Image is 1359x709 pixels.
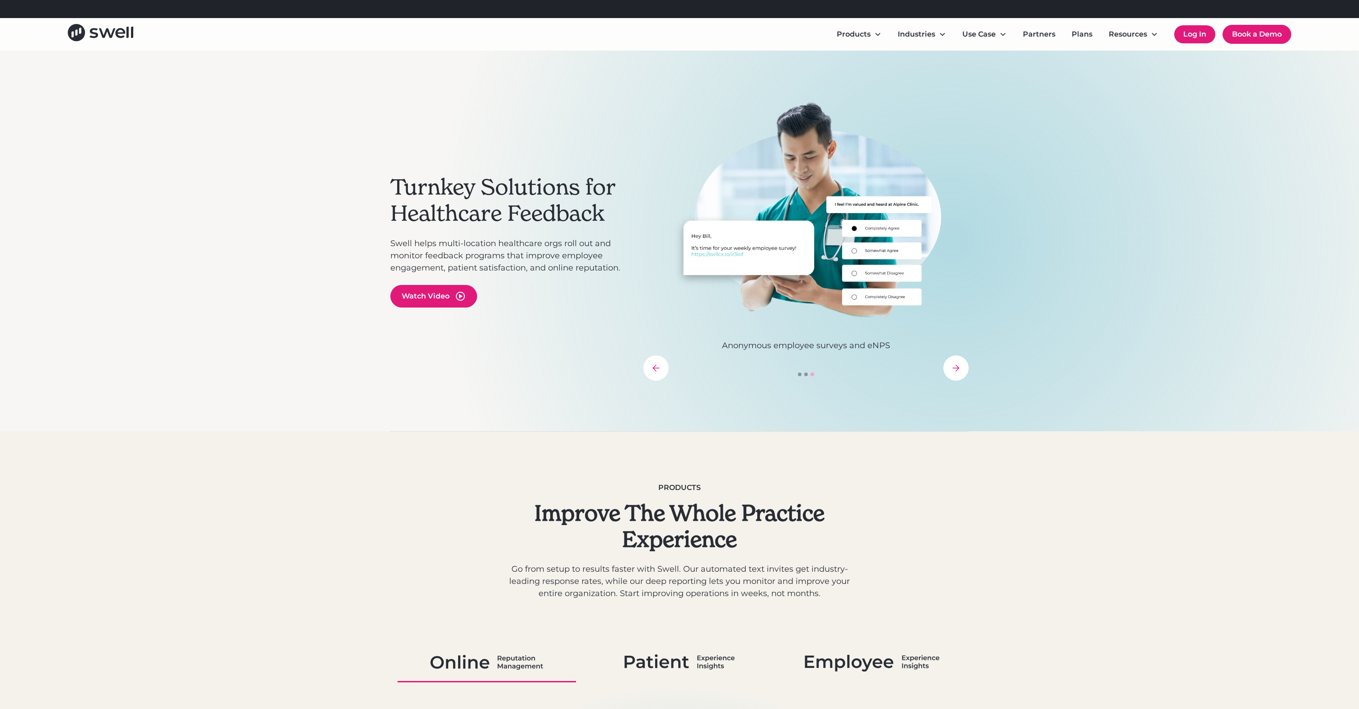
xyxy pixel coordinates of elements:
[643,101,969,352] div: 3 of 3
[506,482,853,493] div: Products
[1200,611,1359,709] iframe: Chat Widget
[890,25,953,43] div: Industries
[898,29,935,40] div: Industries
[68,24,133,44] a: home
[1174,25,1215,43] a: Log In
[643,340,969,352] p: Anonymous employee surveys and eNPS
[943,355,969,381] div: next slide
[390,174,634,226] h2: Turnkey Solutions for Healthcare Feedback
[390,238,634,274] p: Swell helps multi-location healthcare orgs roll out and monitor feedback programs that improve em...
[390,285,477,308] a: open lightbox
[1109,29,1147,40] div: Resources
[506,563,853,600] p: Go from setup to results faster with Swell. Our automated text invites get industry-leading respo...
[837,29,871,40] div: Products
[643,355,669,381] div: previous slide
[1101,25,1165,43] div: Resources
[962,29,996,40] div: Use Case
[506,500,853,552] h2: Improve The Whole Practice Experience
[643,101,969,381] div: carousel
[1064,25,1100,43] a: Plans
[1223,25,1291,44] a: Book a Demo
[402,291,450,302] div: Watch Video
[1016,25,1063,43] a: Partners
[804,373,808,376] div: Show slide 2 of 3
[811,373,814,376] div: Show slide 3 of 3
[829,25,889,43] div: Products
[955,25,1014,43] div: Use Case
[798,373,801,376] div: Show slide 1 of 3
